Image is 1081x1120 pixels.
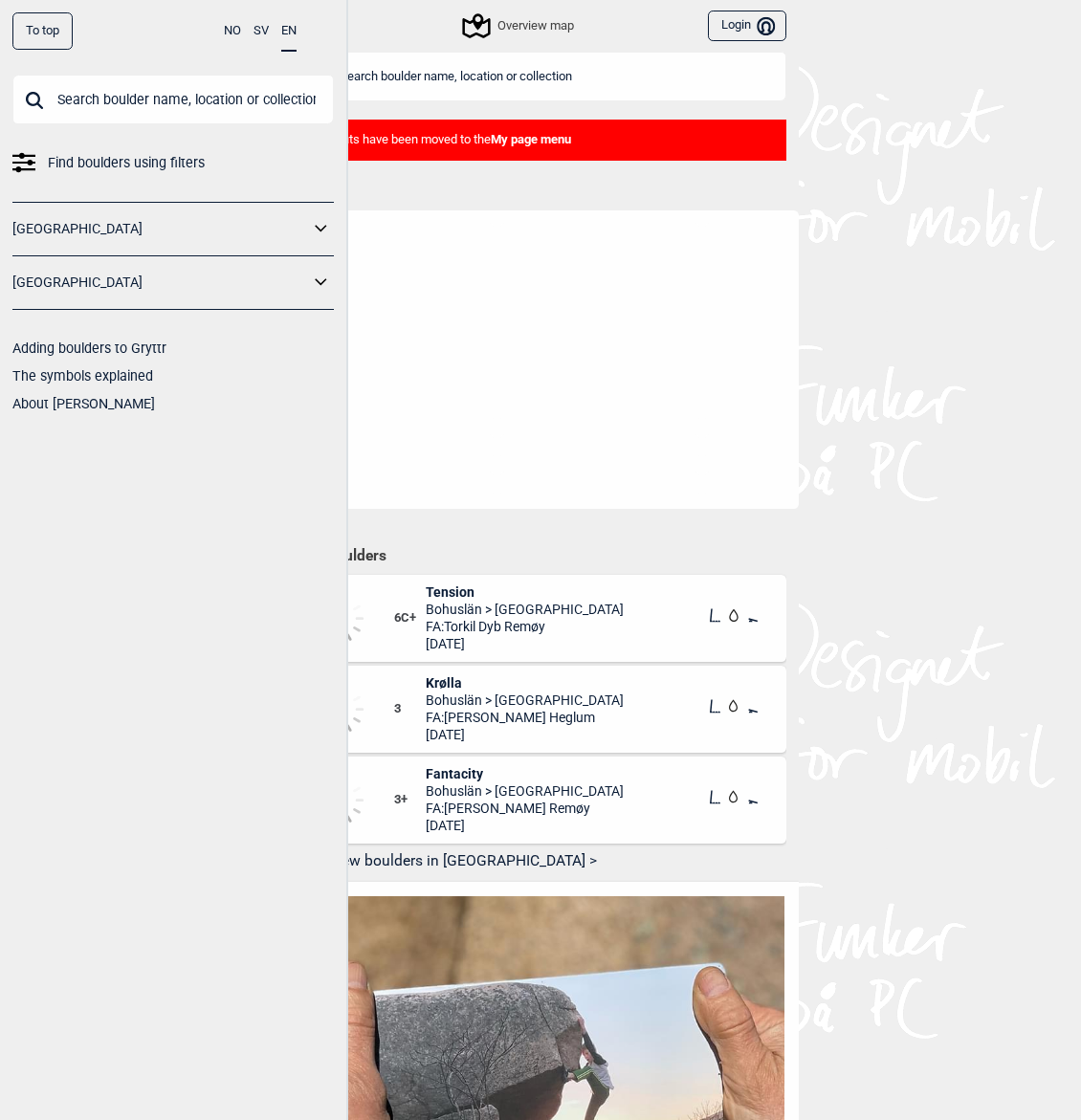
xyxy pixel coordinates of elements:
[426,765,624,782] span: Fantacity
[48,149,205,177] span: Find boulders using filters
[426,674,624,692] span: Krølla
[295,666,786,753] div: 3KrøllaBohuslän > [GEOGRAPHIC_DATA]FA:[PERSON_NAME] Heglum[DATE]
[426,583,624,601] span: Tension
[295,546,786,565] h1: New boulders
[12,75,334,124] input: Search boulder name, location or collection
[426,817,624,834] span: [DATE]
[295,575,786,662] div: 6C+TensionBohuslän > [GEOGRAPHIC_DATA]FA:Torkil Dyb Remøy[DATE]
[12,269,309,296] a: [GEOGRAPHIC_DATA]
[426,800,624,817] span: FA: [PERSON_NAME] Remøy
[426,618,624,635] span: FA: Torkil Dyb Remøy
[12,340,166,356] a: Adding boulders to Gryttr
[12,368,153,384] a: The symbols explained
[426,692,624,709] span: Bohuslän > [GEOGRAPHIC_DATA]
[12,396,155,411] a: About [PERSON_NAME]
[295,757,786,844] div: 3+FantacityBohuslän > [GEOGRAPHIC_DATA]FA:[PERSON_NAME] Remøy[DATE]
[708,11,786,42] button: Login
[491,132,571,146] b: My page menu
[465,14,574,37] div: Overview map
[12,149,334,177] a: Find boulders using filters
[295,846,786,876] button: More new boulders in [GEOGRAPHIC_DATA] >
[394,610,426,626] span: 6C+
[426,726,624,743] span: [DATE]
[281,12,297,52] button: EN
[394,701,426,717] span: 3
[394,792,426,808] span: 3+
[12,215,309,243] a: [GEOGRAPHIC_DATA]
[254,12,269,50] button: SV
[224,12,241,50] button: NO
[295,52,786,101] input: Search boulder name, location or collection
[426,709,624,726] span: FA: [PERSON_NAME] Heglum
[426,635,624,652] span: [DATE]
[426,601,624,618] span: Bohuslän > [GEOGRAPHIC_DATA]
[12,12,73,50] div: To top
[426,782,624,800] span: Bohuslän > [GEOGRAPHIC_DATA]
[295,120,786,161] div: Shortcuts have been moved to the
